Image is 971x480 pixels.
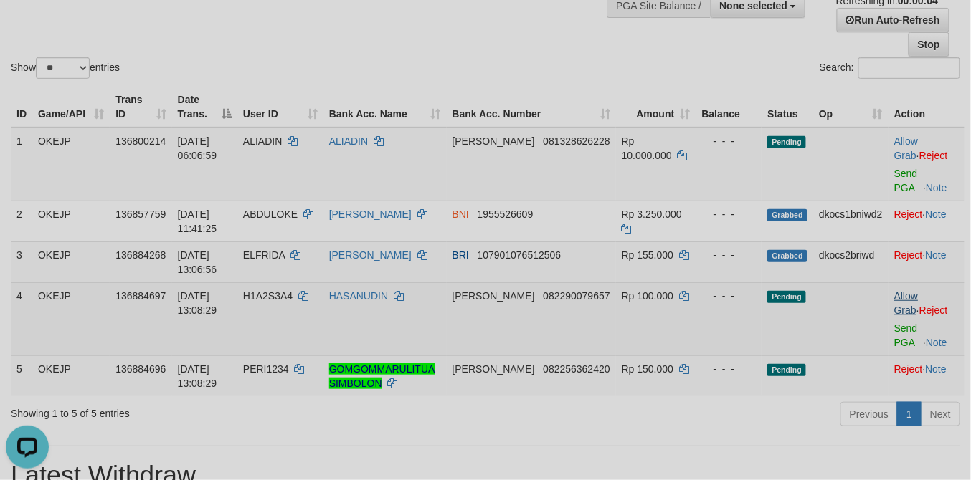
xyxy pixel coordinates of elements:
[926,208,947,220] a: Note
[889,87,965,128] th: Action
[616,87,696,128] th: Amount: activate to sort column ascending
[11,355,32,396] td: 5
[767,136,806,148] span: Pending
[889,128,965,201] td: ·
[453,290,535,302] span: [PERSON_NAME]
[11,400,394,421] div: Showing 1 to 5 of 5 entries
[543,290,610,302] span: Copy 082290079657 to clipboard
[115,249,166,261] span: 136884268
[622,290,673,302] span: Rp 100.000
[813,241,889,282] td: dkocs2briwd
[622,249,673,261] span: Rp 155.000
[447,87,616,128] th: Bank Acc. Number: activate to sort column ascending
[894,290,919,316] span: ·
[32,241,110,282] td: OKEJP
[329,290,388,302] a: HASANUDIN
[622,363,673,375] span: Rp 150.000
[909,32,949,57] a: Stop
[889,241,965,282] td: ·
[453,208,469,220] span: BNI
[820,57,960,79] label: Search:
[329,249,412,261] a: [PERSON_NAME]
[178,249,217,275] span: [DATE] 13:06:56
[243,290,293,302] span: H1A2S3A4
[767,250,807,262] span: Grabbed
[702,134,757,148] div: - - -
[115,363,166,375] span: 136884696
[894,135,919,161] span: ·
[32,201,110,241] td: OKEJP
[894,249,923,261] a: Reject
[178,363,217,389] span: [DATE] 13:08:29
[919,150,948,161] a: Reject
[894,322,918,348] a: Send PGA
[243,363,289,375] span: PERI1234
[32,282,110,355] td: OKEJP
[921,402,960,426] a: Next
[894,168,918,193] a: Send PGA
[478,208,534,220] span: Copy 1955526609 to clipboard
[453,135,535,147] span: [PERSON_NAME]
[115,135,166,147] span: 136800214
[32,128,110,201] td: OKEJP
[813,201,889,241] td: dkocs1bniwd2
[926,363,947,375] a: Note
[178,290,217,316] span: [DATE] 13:08:29
[858,57,960,79] input: Search:
[837,8,949,32] a: Run Auto-Refresh
[543,135,610,147] span: Copy 081328626228 to clipboard
[543,363,610,375] span: Copy 082256362420 to clipboard
[110,87,171,128] th: Trans ID: activate to sort column ascending
[11,128,32,201] td: 1
[622,135,672,161] span: Rp 10.000.000
[453,249,469,261] span: BRI
[237,87,323,128] th: User ID: activate to sort column ascending
[172,87,237,128] th: Date Trans.: activate to sort column descending
[926,249,947,261] a: Note
[178,135,217,161] span: [DATE] 06:06:59
[702,362,757,376] div: - - -
[702,289,757,303] div: - - -
[840,402,898,426] a: Previous
[897,402,922,426] a: 1
[889,282,965,355] td: ·
[926,182,947,193] a: Note
[115,208,166,220] span: 136857759
[243,135,282,147] span: ALIADIN
[894,208,923,220] a: Reject
[11,201,32,241] td: 2
[894,135,918,161] a: Allow Grab
[32,87,110,128] th: Game/API: activate to sort column ascending
[919,304,948,316] a: Reject
[926,337,947,348] a: Note
[889,201,965,241] td: ·
[762,87,813,128] th: Status
[329,208,412,220] a: [PERSON_NAME]
[11,87,32,128] th: ID
[696,87,762,128] th: Balance
[6,6,49,49] button: Open LiveChat chat widget
[894,363,923,375] a: Reject
[813,87,889,128] th: Op: activate to sort column ascending
[453,363,535,375] span: [PERSON_NAME]
[767,291,806,303] span: Pending
[622,208,682,220] span: Rp 3.250.000
[478,249,562,261] span: Copy 107901076512506 to clipboard
[243,208,298,220] span: ABDULOKE
[894,290,918,316] a: Allow Grab
[329,363,435,389] a: GOMGOMMARULITUA SIMBOLON
[115,290,166,302] span: 136884697
[36,57,90,79] select: Showentries
[323,87,447,128] th: Bank Acc. Name: activate to sort column ascending
[11,241,32,282] td: 3
[178,208,217,234] span: [DATE] 11:41:25
[11,57,120,79] label: Show entries
[32,355,110,396] td: OKEJP
[702,207,757,221] div: - - -
[767,364,806,376] span: Pending
[767,209,807,221] span: Grabbed
[11,282,32,355] td: 4
[243,249,285,261] span: ELFRIDA
[702,248,757,262] div: - - -
[329,135,368,147] a: ALIADIN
